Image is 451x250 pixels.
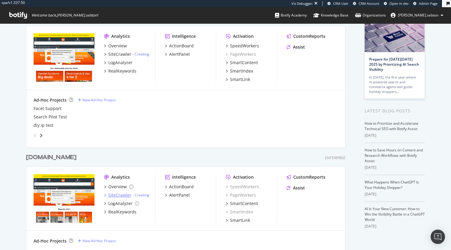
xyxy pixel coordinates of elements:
div: SiteCrawler [108,51,131,57]
a: PageWorkers [226,51,256,57]
a: Open in dev [384,1,409,6]
a: Admin Page [413,1,438,6]
a: How to Prioritize and Accelerate Technical SEO with Botify Assist [365,121,418,131]
a: Assist [287,44,305,50]
div: Assist [293,185,305,191]
div: SmartContent [230,201,258,207]
a: SiteCrawler- Crawling [104,192,149,198]
a: LogAnalyzer [104,201,139,207]
a: CRM Account [353,1,379,6]
a: Prepare for [DATE][DATE] 2025 by Prioritizing AI Search Visibility [369,57,419,72]
div: [DATE] [365,192,425,197]
a: AlertPanel [165,51,190,57]
div: ActionBoard [169,184,194,190]
img: Prepare for Black Friday 2025 by Prioritizing AI Search Visibility [365,21,425,52]
div: SmartContent [230,60,258,66]
div: Botify Academy [275,12,307,18]
a: ActionBoard [165,184,194,190]
div: Assist [293,44,305,50]
div: CustomReports [293,174,325,180]
div: In [DATE], the first year where AI-powered search and commerce agents will guide holiday shoppers… [369,75,420,94]
div: Organizations [355,12,386,18]
div: SmartIndex [230,68,253,74]
div: Intelligence [172,174,196,180]
div: Activation [233,33,254,39]
a: RealKeywords [104,209,136,215]
div: New Ad-Hoc Project [82,97,116,103]
a: Overview [104,43,127,49]
div: - [133,192,149,198]
span: anne.sebton [398,13,438,18]
div: SiteCrawler [108,192,131,198]
div: [DATE] [365,224,425,229]
div: Ad-Hoc Projects [34,97,67,103]
div: SpeedWorkers [230,43,259,49]
a: ActionBoard [165,43,194,49]
a: Crawling [135,52,149,57]
a: Overview [104,184,133,190]
div: [DATE] [365,133,425,138]
span: Welcome back, [PERSON_NAME].sebton ! [31,13,98,18]
a: LogAnalyzer [104,60,133,66]
span: CRM Account [359,1,379,6]
a: CRM User [327,1,348,6]
a: New Ad-Hoc Project [78,238,116,243]
div: Intelligence [172,33,196,39]
div: ActionBoard [169,43,194,49]
a: Assist [287,185,305,191]
div: - [133,52,149,57]
a: Organizations [355,7,386,23]
div: RealKeywords [108,209,136,215]
a: SiteCrawler- Crawling [104,51,149,57]
div: RealKeywords [108,68,136,74]
div: Search Pilot Test [34,114,67,120]
div: SmartLink [230,76,250,82]
div: AlertPanel [169,192,190,198]
a: Crawling [135,192,149,198]
div: SmartLink [230,217,250,223]
a: diy ip test [34,122,53,128]
a: SpeedWorkers [226,184,259,190]
a: What Happens When ChatGPT Is Your Holiday Shopper? [365,180,419,190]
div: Ad-Hoc Projects [34,238,67,244]
div: LogAnalyzer [108,201,133,207]
div: angle-left [31,131,39,140]
a: Knowledge Base [313,7,348,23]
div: LogAnalyzer [108,60,133,66]
div: angle-right [39,132,43,138]
a: SmartContent [226,60,258,66]
span: CRM User [333,1,348,6]
a: RealKeywords [104,68,136,74]
div: Latest Blog Posts [365,108,425,114]
a: Facet Support [34,106,61,112]
div: New Ad-Hoc Project [82,238,116,243]
div: Overview [108,184,127,190]
a: SmartIndex [226,68,253,74]
a: SmartIndex [226,209,253,215]
a: AlertPanel [165,192,190,198]
div: Analytics [111,33,130,39]
span: Admin Page [419,1,438,6]
div: Knowledge Base [313,12,348,18]
a: PageWorkers [226,192,256,198]
a: SmartContent [226,201,258,207]
div: Overview [108,43,127,49]
div: Enterprise [325,155,345,160]
a: SmartLink [226,76,250,82]
div: [DOMAIN_NAME] [26,153,76,162]
button: [PERSON_NAME].sebton [386,10,448,20]
a: [DOMAIN_NAME] [26,153,79,162]
div: Analytics [111,174,130,180]
div: Activation [233,174,254,180]
div: AlertPanel [169,51,190,57]
div: CustomReports [293,33,325,39]
a: How to Save Hours on Content and Research Workflows with Botify Assist [365,147,423,163]
div: Viz Debugger: [291,1,313,6]
a: SpeedWorkers [226,43,259,49]
a: AI Is Your New Customer: How to Win the Visibility Battle in a ChatGPT World [365,206,425,222]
